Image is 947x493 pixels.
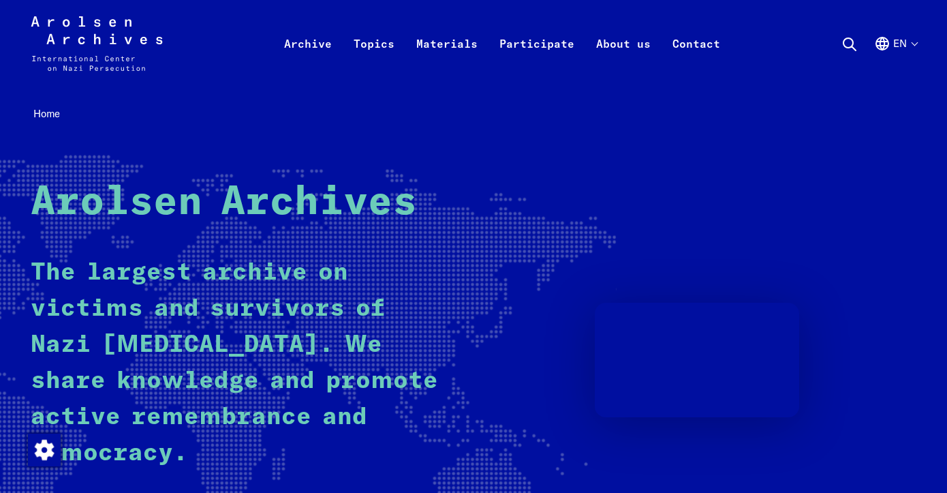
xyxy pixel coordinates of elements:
[273,16,731,71] nav: Primary
[28,434,61,466] img: Change consent
[31,183,417,223] strong: Arolsen Archives
[343,33,405,87] a: Topics
[585,33,662,87] a: About us
[273,33,343,87] a: Archive
[874,35,917,85] button: English, language selection
[405,33,488,87] a: Materials
[27,433,60,466] div: Change consent
[662,33,731,87] a: Contact
[33,107,60,120] span: Home
[31,104,917,124] nav: Breadcrumb
[488,33,585,87] a: Participate
[31,255,450,472] p: The largest archive on victims and survivors of Nazi [MEDICAL_DATA]. We share knowledge and promo...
